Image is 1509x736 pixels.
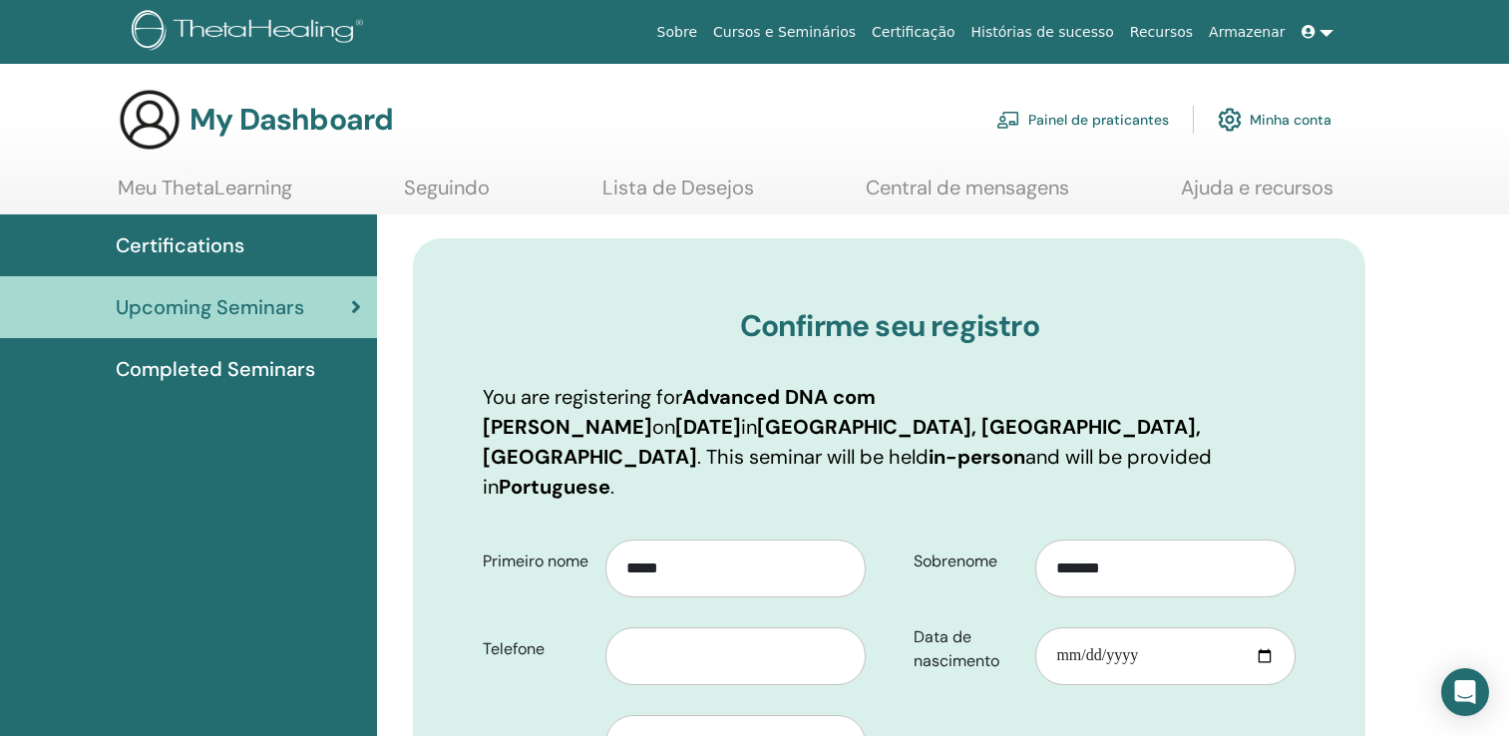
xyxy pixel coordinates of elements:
[483,414,1201,470] b: [GEOGRAPHIC_DATA], [GEOGRAPHIC_DATA], [GEOGRAPHIC_DATA]
[1441,668,1489,716] div: Open Intercom Messenger
[118,176,292,214] a: Meu ThetaLearning
[1201,14,1293,51] a: Armazenar
[1218,98,1331,142] a: Minha conta
[705,14,864,51] a: Cursos e Seminários
[864,14,962,51] a: Certificação
[899,618,1036,680] label: Data de nascimento
[468,630,605,668] label: Telefone
[116,292,304,322] span: Upcoming Seminars
[132,10,370,55] img: logo.png
[1218,103,1242,137] img: cog.svg
[189,102,393,138] h3: My Dashboard
[996,98,1169,142] a: Painel de praticantes
[602,176,754,214] a: Lista de Desejos
[899,543,1036,580] label: Sobrenome
[404,176,490,214] a: Seguindo
[866,176,1069,214] a: Central de mensagens
[499,474,610,500] b: Portuguese
[483,382,1296,502] p: You are registering for on in . This seminar will be held and will be provided in .
[483,308,1296,344] h3: Confirme seu registro
[116,354,315,384] span: Completed Seminars
[116,230,244,260] span: Certifications
[996,111,1020,129] img: chalkboard-teacher.svg
[649,14,705,51] a: Sobre
[675,414,741,440] b: [DATE]
[118,88,182,152] img: generic-user-icon.jpg
[929,444,1025,470] b: in-person
[1181,176,1333,214] a: Ajuda e recursos
[468,543,605,580] label: Primeiro nome
[1122,14,1201,51] a: Recursos
[963,14,1122,51] a: Histórias de sucesso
